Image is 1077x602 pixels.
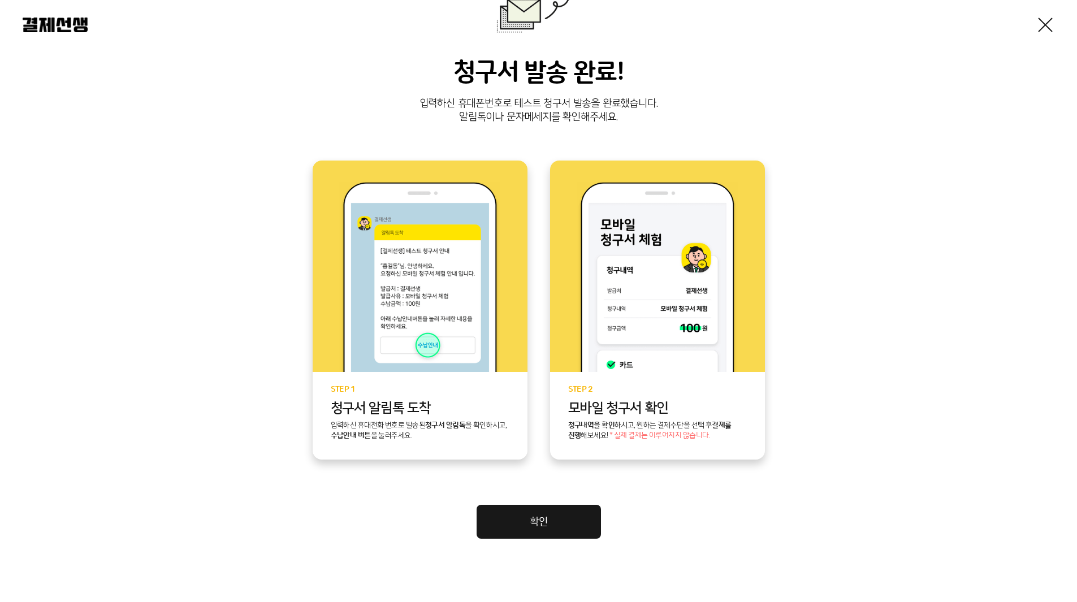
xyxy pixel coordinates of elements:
[568,421,747,441] p: 하시고, 원하는 결제수단을 선택 후 해보세요!
[23,58,1054,88] h3: 청구서 발송 완료!
[477,505,601,539] a: 확인
[331,431,371,439] b: 수납안내 버튼
[331,421,509,441] p: 입력하신 휴대전화 번호로 발송된 을 확인하시고, 을 눌러주세요.
[568,421,615,429] b: 청구내역을 확인
[331,401,509,416] p: 청구서 알림톡 도착
[568,421,732,439] b: 결제를 진행
[577,182,738,372] img: step2 이미지
[23,97,1054,124] p: 입력하신 휴대폰번호로 테스트 청구서 발송을 완료했습니다. 알림톡이나 문자메세지를 확인해주세요.
[23,18,88,32] img: 결제선생
[331,386,509,394] p: STEP 1
[568,401,747,416] p: 모바일 청구서 확인
[339,182,500,372] img: step1 이미지
[609,432,710,440] span: * 실제 결제는 이루어지지 않습니다.
[425,421,465,429] b: 청구서 알림톡
[568,386,747,394] p: STEP 2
